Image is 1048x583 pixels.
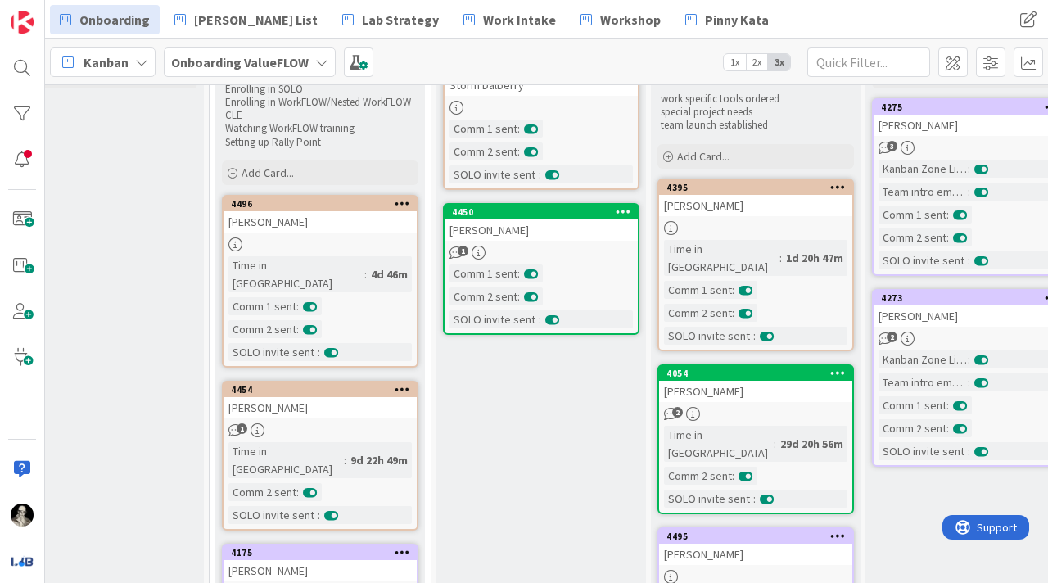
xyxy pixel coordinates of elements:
[296,320,299,338] span: :
[449,120,517,138] div: Comm 1 sent
[657,364,854,514] a: 4054[PERSON_NAME]Time in [GEOGRAPHIC_DATA]:29d 20h 56mComm 2 sent:SOLO invite sent:
[449,165,539,183] div: SOLO invite sent
[705,10,769,29] span: Pinny Kata
[666,182,852,193] div: 4395
[659,366,852,381] div: 4054
[879,251,968,269] div: SOLO invite sent
[228,442,344,478] div: Time in [GEOGRAPHIC_DATA]
[483,10,556,29] span: Work Intake
[968,442,970,460] span: :
[165,5,327,34] a: [PERSON_NAME] List
[225,83,415,96] p: Enrolling in SOLO
[768,54,790,70] span: 3x
[318,506,320,524] span: :
[458,246,468,256] span: 1
[946,396,949,414] span: :
[517,142,520,160] span: :
[231,547,417,558] div: 4175
[224,211,417,233] div: [PERSON_NAME]
[228,483,296,501] div: Comm 2 sent
[753,490,756,508] span: :
[732,467,734,485] span: :
[34,2,75,22] span: Support
[968,251,970,269] span: :
[171,54,309,70] b: Onboarding ValueFLOW
[664,240,779,276] div: Time in [GEOGRAPHIC_DATA]
[677,149,730,164] span: Add Card...
[50,5,160,34] a: Onboarding
[659,366,852,402] div: 4054[PERSON_NAME]
[224,197,417,233] div: 4496[PERSON_NAME]
[879,442,968,460] div: SOLO invite sent
[364,265,367,283] span: :
[318,343,320,361] span: :
[11,11,34,34] img: Visit kanbanzone.com
[879,350,968,368] div: Kanban Zone Licensed
[661,106,851,119] p: special project needs
[946,228,949,246] span: :
[517,120,520,138] span: :
[84,52,129,72] span: Kanban
[539,310,541,328] span: :
[968,350,970,368] span: :
[79,10,150,29] span: Onboarding
[675,5,779,34] a: Pinny Kata
[968,183,970,201] span: :
[879,373,968,391] div: Team intro email sent
[225,96,415,123] p: Enrolling in WorkFLOW/Nested WorkFLOW CLE
[666,531,852,542] div: 4495
[454,5,566,34] a: Work Intake
[224,545,417,581] div: 4175[PERSON_NAME]
[664,426,774,462] div: Time in [GEOGRAPHIC_DATA]
[887,332,897,342] span: 2
[449,142,517,160] div: Comm 2 sent
[11,504,34,527] img: WS
[449,287,517,305] div: Comm 2 sent
[879,160,968,178] div: Kanban Zone Licensed
[724,54,746,70] span: 1x
[774,435,776,453] span: :
[732,304,734,322] span: :
[224,545,417,560] div: 4175
[600,10,661,29] span: Workshop
[746,54,768,70] span: 2x
[946,419,949,437] span: :
[807,47,930,77] input: Quick Filter...
[664,467,732,485] div: Comm 2 sent
[659,529,852,544] div: 4495
[222,381,418,531] a: 4454[PERSON_NAME]Time in [GEOGRAPHIC_DATA]:9d 22h 49mComm 2 sent:SOLO invite sent:
[782,249,847,267] div: 1d 20h 47m
[968,160,970,178] span: :
[237,423,247,434] span: 1
[659,529,852,565] div: 4495[PERSON_NAME]
[657,179,854,351] a: 4395[PERSON_NAME]Time in [GEOGRAPHIC_DATA]:1d 20h 47mComm 1 sent:Comm 2 sent:SOLO invite sent:
[661,93,851,106] p: work specific tools ordered
[346,451,412,469] div: 9d 22h 49m
[445,205,638,219] div: 4450
[224,560,417,581] div: [PERSON_NAME]
[225,122,415,135] p: Watching WorkFLOW training
[445,205,638,241] div: 4450[PERSON_NAME]
[445,219,638,241] div: [PERSON_NAME]
[344,451,346,469] span: :
[539,165,541,183] span: :
[449,310,539,328] div: SOLO invite sent
[296,483,299,501] span: :
[879,419,946,437] div: Comm 2 sent
[659,381,852,402] div: [PERSON_NAME]
[443,58,639,190] a: Storm DalberryComm 1 sent:Comm 2 sent:SOLO invite sent:
[779,249,782,267] span: :
[887,141,897,151] span: 3
[452,206,638,218] div: 4450
[664,327,753,345] div: SOLO invite sent
[664,281,732,299] div: Comm 1 sent
[367,265,412,283] div: 4d 46m
[879,206,946,224] div: Comm 1 sent
[224,397,417,418] div: [PERSON_NAME]
[672,407,683,418] span: 2
[231,198,417,210] div: 4496
[776,435,847,453] div: 29d 20h 56m
[449,264,517,282] div: Comm 1 sent
[879,183,968,201] div: Team intro email sent
[228,320,296,338] div: Comm 2 sent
